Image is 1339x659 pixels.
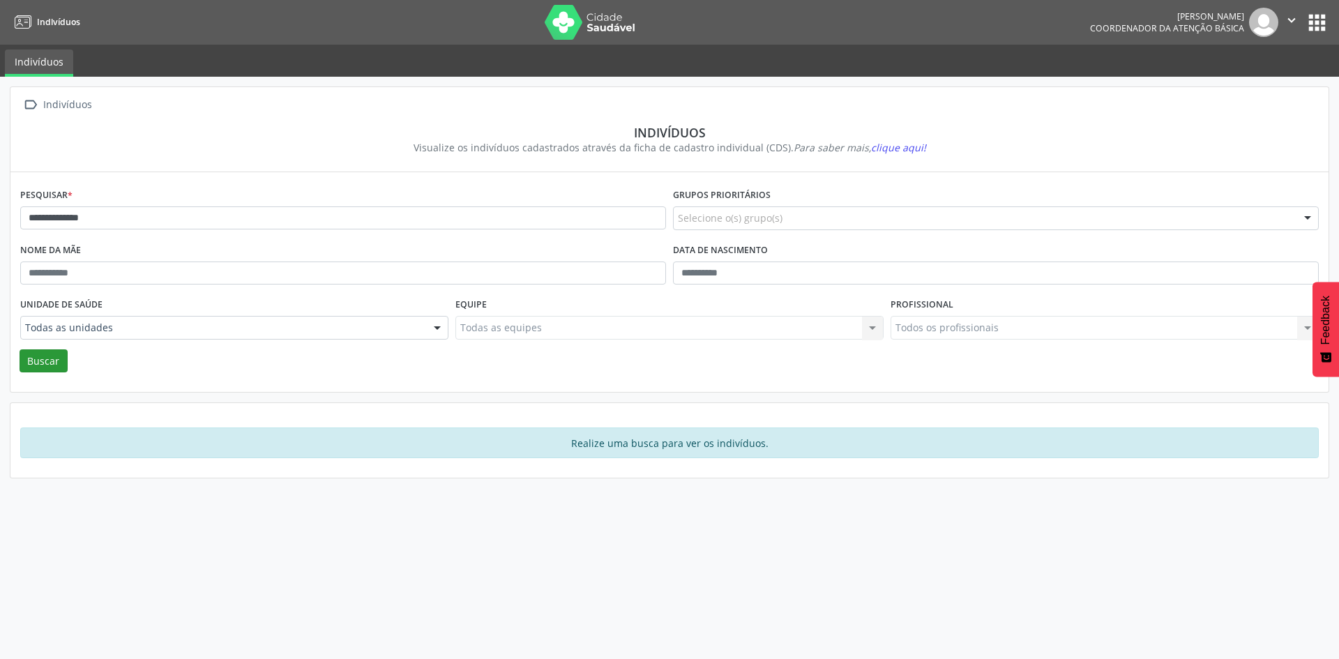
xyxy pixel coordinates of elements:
label: Nome da mãe [20,240,81,262]
i:  [20,95,40,115]
label: Profissional [891,294,953,316]
button: apps [1305,10,1329,35]
i:  [1284,13,1299,28]
span: Feedback [1319,296,1332,344]
span: Selecione o(s) grupo(s) [678,211,782,225]
button: Feedback - Mostrar pesquisa [1312,282,1339,377]
button:  [1278,8,1305,37]
label: Data de nascimento [673,240,768,262]
i: Para saber mais, [794,141,926,154]
a: Indivíduos [10,10,80,33]
div: [PERSON_NAME] [1090,10,1244,22]
a:  Indivíduos [20,95,94,115]
span: Indivíduos [37,16,80,28]
span: clique aqui! [871,141,926,154]
div: Indivíduos [40,95,94,115]
div: Realize uma busca para ver os indivíduos. [20,427,1319,458]
div: Indivíduos [30,125,1309,140]
label: Equipe [455,294,487,316]
button: Buscar [20,349,68,373]
span: Coordenador da Atenção Básica [1090,22,1244,34]
label: Pesquisar [20,185,73,206]
a: Indivíduos [5,50,73,77]
label: Unidade de saúde [20,294,103,316]
label: Grupos prioritários [673,185,771,206]
img: img [1249,8,1278,37]
div: Visualize os indivíduos cadastrados através da ficha de cadastro individual (CDS). [30,140,1309,155]
span: Todas as unidades [25,321,420,335]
